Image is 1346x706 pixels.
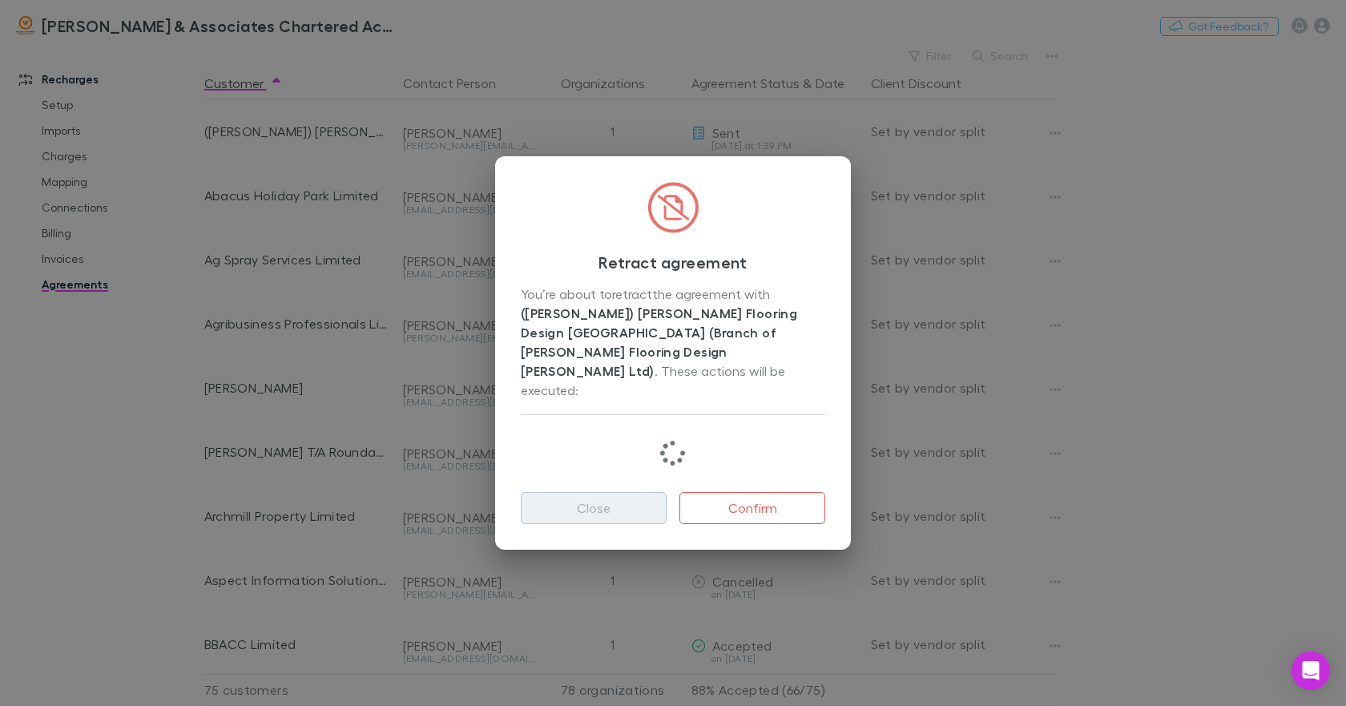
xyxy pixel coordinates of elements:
h3: Retract agreement [521,252,825,272]
strong: ([PERSON_NAME]) [PERSON_NAME] Flooring Design [GEOGRAPHIC_DATA] (Branch of [PERSON_NAME] Flooring... [521,305,800,379]
button: Close [521,492,667,524]
div: You’re about to retract the agreement with . These actions will be executed: [521,284,825,401]
button: Confirm [679,492,825,524]
img: CircledFileSlash.svg [647,182,699,233]
div: Open Intercom Messenger [1292,652,1330,690]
